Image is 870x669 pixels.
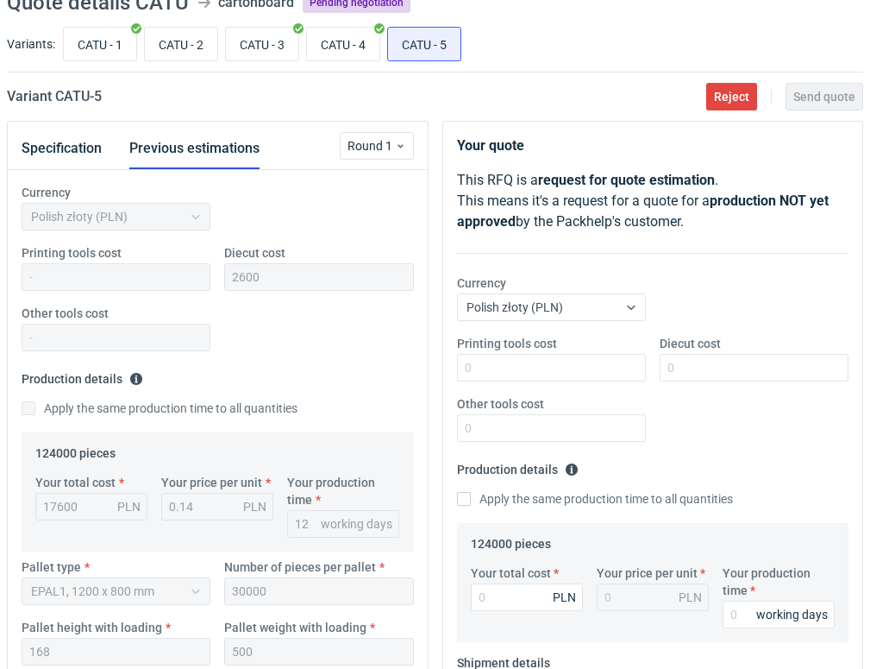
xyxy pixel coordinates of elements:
strong: Your quote [457,137,524,154]
label: CATU - 2 [144,27,218,61]
label: Other tools cost [457,395,544,413]
label: Currency [22,184,71,201]
label: CATU - 1 [63,27,137,61]
input: 0 [457,354,646,382]
label: Your price per unit [597,565,698,582]
legend: Production details [22,365,143,386]
div: PLN [117,498,141,515]
span: Send quote [793,91,855,103]
label: CATU - 3 [225,27,299,61]
label: Diecut cost [660,335,721,352]
span: Reject [714,91,749,103]
label: Your price per unit [161,474,262,491]
label: Diecut cost [224,244,285,262]
label: Your production time [287,474,399,508]
label: Pallet height with loading [22,619,162,636]
label: Your total cost [471,565,551,582]
label: CATU - 5 [387,27,461,61]
label: CATU - 4 [306,27,380,61]
strong: production NOT yet approved [457,192,829,230]
strong: request for quote estimation [538,172,715,188]
legend: 124000 pieces [471,530,551,551]
button: Reject [706,83,757,110]
label: Other tools cost [22,305,109,322]
div: working days [321,515,392,533]
label: Pallet type [22,559,81,576]
input: 0 [457,414,646,442]
label: Variants: [7,35,55,53]
label: Apply the same production time to all quantities [22,400,297,417]
p: This RFQ is a . This means it's a request for a quote for a by the Packhelp's customer. [457,170,849,232]
button: Previous estimations [129,128,260,169]
input: 0 [660,354,848,382]
label: Pallet weight with loading [224,619,366,636]
label: Printing tools cost [457,335,557,352]
span: Round 1 [347,137,395,155]
div: PLN [553,589,576,606]
label: Printing tools cost [22,244,122,262]
div: PLN [679,589,702,606]
label: Apply the same production time to all quantities [457,490,733,508]
button: Send quote [786,83,863,110]
label: Number of pieces per pallet [224,559,376,576]
span: Polish złoty (PLN) [466,300,563,314]
legend: Production details [457,456,579,477]
button: Specification [22,128,102,169]
div: working days [756,606,828,623]
label: Your production time [723,565,835,599]
legend: 124000 pieces [35,439,116,460]
input: 0 [723,601,835,628]
h2: Variant CATU - 5 [7,86,102,107]
input: 0 [471,584,583,611]
div: PLN [243,498,266,515]
label: Your total cost [35,474,116,491]
label: Currency [457,275,506,292]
